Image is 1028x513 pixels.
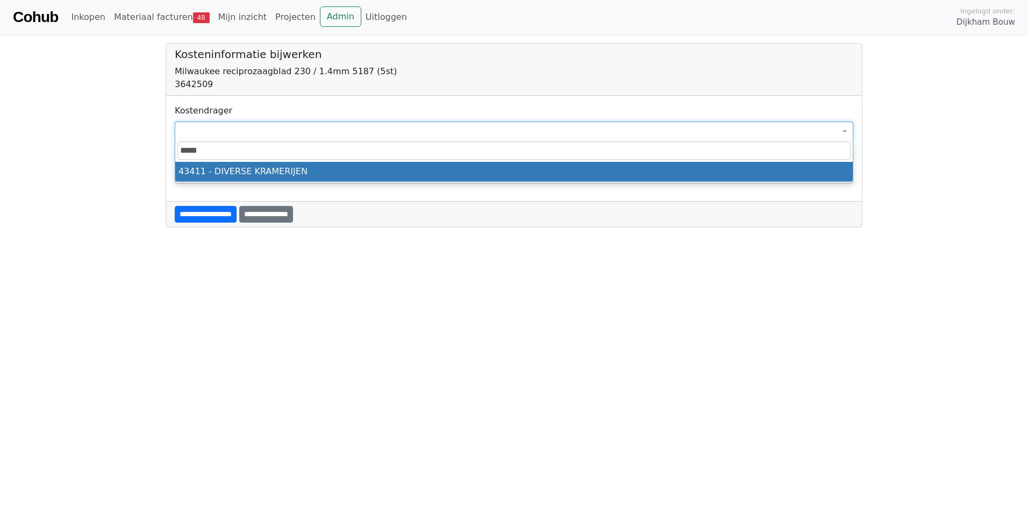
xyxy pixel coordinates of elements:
[320,6,361,27] a: Admin
[175,162,853,181] li: 43411 - DIVERSE KRAMERIJEN
[175,104,232,117] label: Kostendrager
[13,4,58,30] a: Cohub
[110,6,214,28] a: Materiaal facturen48
[67,6,109,28] a: Inkopen
[175,78,853,91] div: 3642509
[175,48,853,61] h5: Kosteninformatie bijwerken
[175,65,853,78] div: Milwaukee reciprozaagblad 230 / 1.4mm 5187 (5st)
[193,12,210,23] span: 48
[956,16,1015,28] span: Dijkham Bouw
[271,6,320,28] a: Projecten
[960,6,1015,16] span: Ingelogd onder:
[361,6,411,28] a: Uitloggen
[214,6,272,28] a: Mijn inzicht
